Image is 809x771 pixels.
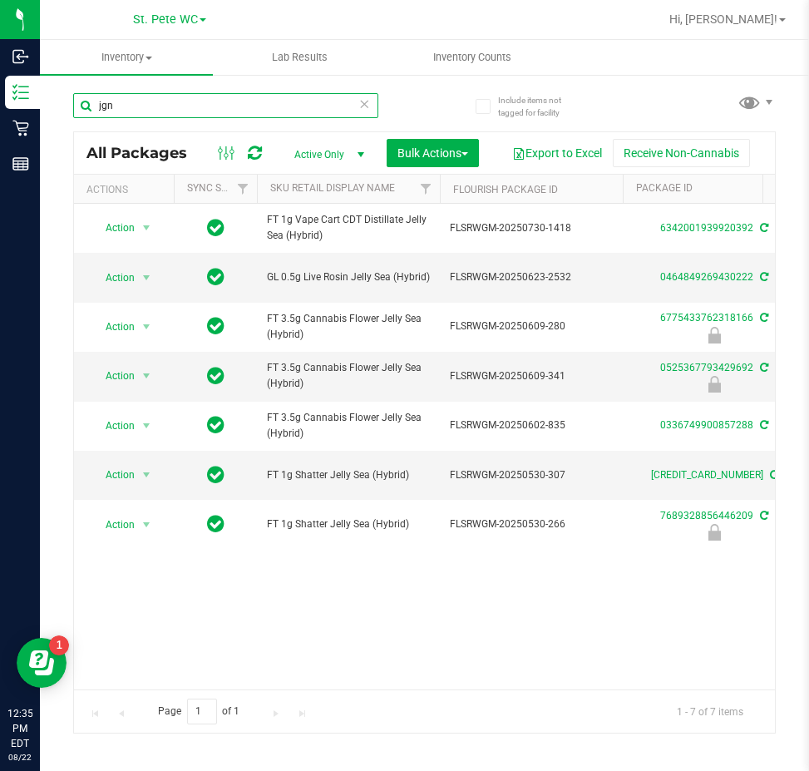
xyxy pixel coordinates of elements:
span: In Sync [207,413,224,437]
span: Inventory Counts [411,50,534,65]
span: FT 3.5g Cannabis Flower Jelly Sea (Hybrid) [267,410,430,442]
span: In Sync [207,314,224,338]
span: In Sync [207,512,224,536]
span: 1 - 7 of 7 items [663,699,757,724]
inline-svg: Retail [12,120,29,136]
span: FT 1g Vape Cart CDT Distillate Jelly Sea (Hybrid) [267,212,430,244]
inline-svg: Inbound [12,48,29,65]
a: Filter [229,175,257,203]
a: [CREDIT_CARD_NUMBER] [651,469,763,481]
div: Newly Received [620,524,808,541]
span: In Sync [207,216,224,240]
a: Lab Results [213,40,386,75]
a: Inventory Counts [386,40,559,75]
span: Clear [359,93,371,115]
span: Sync from Compliance System [757,362,768,373]
span: Lab Results [249,50,350,65]
span: FT 3.5g Cannabis Flower Jelly Sea (Hybrid) [267,311,430,343]
span: Sync from Compliance System [767,469,778,481]
inline-svg: Reports [12,156,29,172]
span: GL 0.5g Live Rosin Jelly Sea (Hybrid) [267,269,430,285]
span: select [136,266,157,289]
span: St. Pete WC [133,12,198,27]
a: Inventory [40,40,213,75]
a: Sku Retail Display Name [270,182,395,194]
iframe: Resource center [17,638,67,688]
span: FLSRWGM-20250602-835 [450,418,613,433]
span: In Sync [207,265,224,289]
span: Sync from Compliance System [757,222,768,234]
span: FT 1g Shatter Jelly Sea (Hybrid) [267,467,430,483]
p: 12:35 PM EDT [7,706,32,751]
span: FLSRWGM-20250530-266 [450,516,613,532]
span: FLSRWGM-20250530-307 [450,467,613,483]
span: Action [91,513,136,536]
span: select [136,414,157,437]
a: 6342001939920392 [660,222,753,234]
span: In Sync [207,463,224,487]
inline-svg: Inventory [12,84,29,101]
span: FT 1g Shatter Jelly Sea (Hybrid) [267,516,430,532]
span: Hi, [PERSON_NAME]! [669,12,777,26]
div: Launch Hold [620,376,808,393]
iframe: Resource center unread badge [49,635,69,655]
span: Action [91,315,136,339]
span: Action [91,216,136,240]
span: select [136,364,157,388]
a: Filter [412,175,440,203]
span: FLSRWGM-20250730-1418 [450,220,613,236]
div: Launch Hold [620,327,808,343]
a: Flourish Package ID [453,184,558,195]
span: Bulk Actions [397,146,468,160]
input: Search Package ID, Item Name, SKU, Lot or Part Number... [73,93,378,118]
span: Sync from Compliance System [757,312,768,324]
span: Action [91,463,136,487]
span: select [136,513,157,536]
a: 6775433762318166 [660,312,753,324]
span: FT 3.5g Cannabis Flower Jelly Sea (Hybrid) [267,360,430,392]
span: select [136,315,157,339]
button: Export to Excel [501,139,613,167]
span: Include items not tagged for facility [498,94,581,119]
a: 0525367793429692 [660,362,753,373]
a: 0464849269430222 [660,271,753,283]
div: Actions [86,184,167,195]
span: All Packages [86,144,204,162]
span: Sync from Compliance System [757,271,768,283]
span: Sync from Compliance System [757,510,768,521]
a: 0336749900857288 [660,419,753,431]
span: Action [91,364,136,388]
a: 7689328856446209 [660,510,753,521]
span: select [136,216,157,240]
span: Sync from Compliance System [757,419,768,431]
a: Package ID [636,182,693,194]
span: FLSRWGM-20250609-341 [450,368,613,384]
span: Action [91,414,136,437]
a: Sync Status [187,182,251,194]
input: 1 [187,699,217,724]
span: FLSRWGM-20250609-280 [450,319,613,334]
span: Inventory [40,50,213,65]
span: Page of 1 [144,699,254,724]
span: select [136,463,157,487]
p: 08/22 [7,751,32,764]
span: FLSRWGM-20250623-2532 [450,269,613,285]
button: Receive Non-Cannabis [613,139,750,167]
span: In Sync [207,364,224,388]
button: Bulk Actions [387,139,479,167]
span: Action [91,266,136,289]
